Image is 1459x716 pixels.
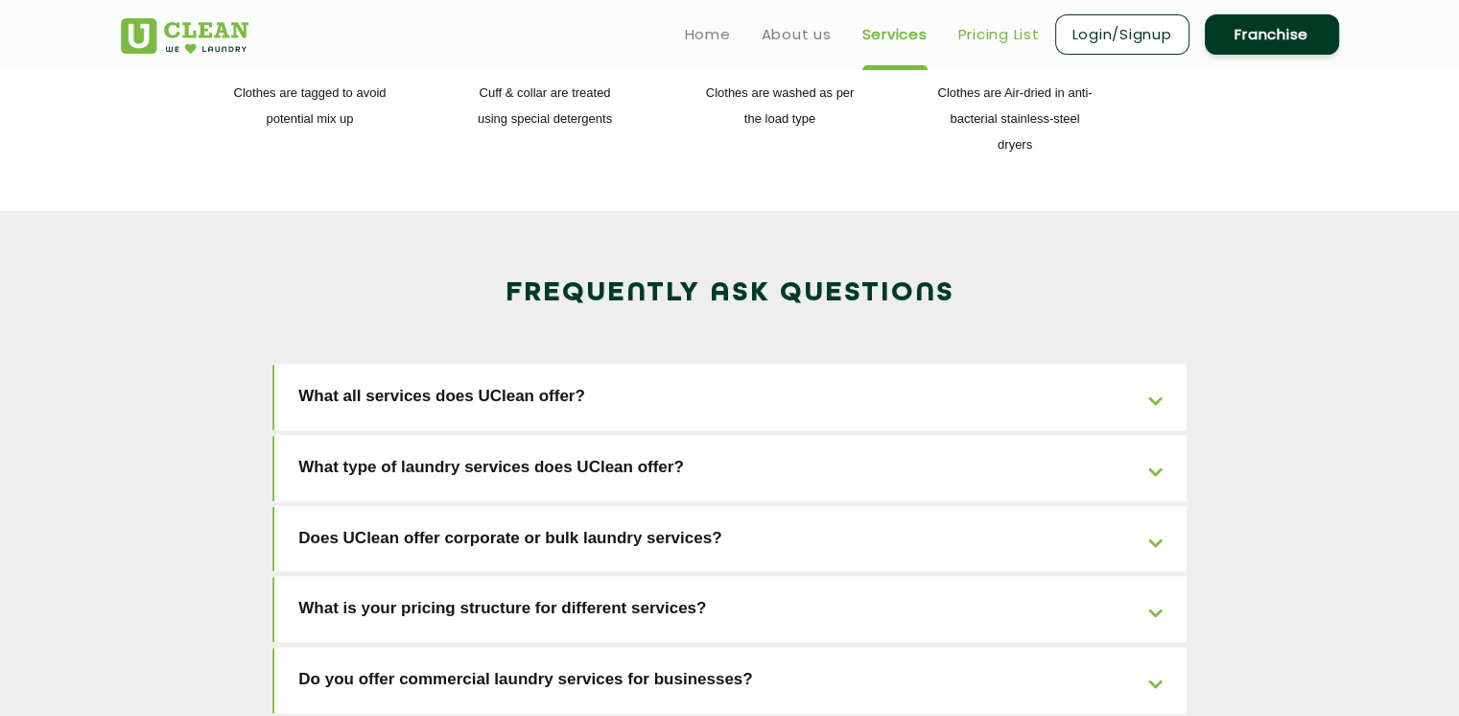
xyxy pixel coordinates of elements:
a: Home [685,23,731,46]
a: Pricing List [958,23,1040,46]
a: What type of laundry services does UClean offer? [274,435,1187,501]
a: Does UClean offer corporate or bulk laundry services? [274,506,1187,572]
a: What all services does UClean offer? [274,364,1187,430]
h2: Frequently Ask Questions [121,277,1339,309]
p: Cuff & collar are treated using special detergents [466,80,624,131]
a: Do you offer commercial laundry services for businesses? [274,647,1187,713]
img: UClean Laundry and Dry Cleaning [121,18,248,54]
p: Clothes are washed as per the load type [701,80,859,131]
a: What is your pricing structure for different services? [274,576,1187,642]
a: Franchise [1205,14,1339,55]
a: Services [862,23,928,46]
a: Login/Signup [1055,14,1189,55]
a: About us [762,23,832,46]
p: Clothes are tagged to avoid potential mix up [231,80,389,131]
p: Clothes are Air-dried in anti-bacterial stainless-steel dryers [936,80,1094,157]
